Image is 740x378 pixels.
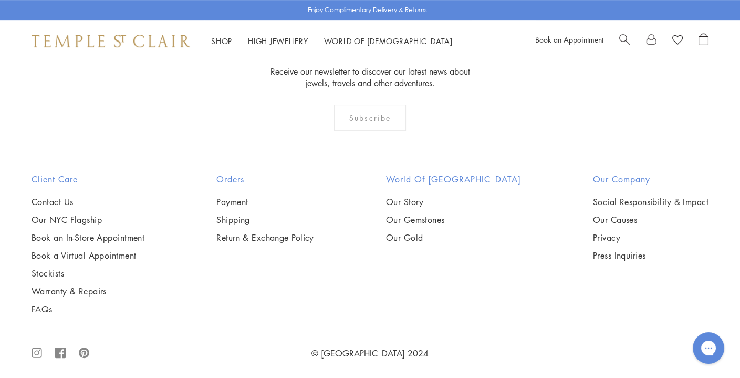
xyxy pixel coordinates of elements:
[672,33,683,49] a: View Wishlist
[386,232,521,243] a: Our Gold
[248,36,308,46] a: High JewelleryHigh Jewellery
[535,34,603,45] a: Book an Appointment
[699,33,708,49] a: Open Shopping Bag
[311,348,429,359] a: © [GEOGRAPHIC_DATA] 2024
[264,66,476,89] p: Receive our newsletter to discover our latest news about jewels, travels and other adventures.
[32,232,144,243] a: Book an In-Store Appointment
[32,214,144,226] a: Our NYC Flagship
[32,250,144,261] a: Book a Virtual Appointment
[386,196,521,208] a: Our Story
[308,5,427,15] p: Enjoy Complimentary Delivery & Returns
[32,303,144,315] a: FAQs
[687,329,729,367] iframe: Gorgias live chat messenger
[32,285,144,297] a: Warranty & Repairs
[324,36,453,46] a: World of [DEMOGRAPHIC_DATA]World of [DEMOGRAPHIC_DATA]
[32,173,144,186] h2: Client Care
[593,214,708,226] a: Our Causes
[593,173,708,186] h2: Our Company
[216,173,314,186] h2: Orders
[593,196,708,208] a: Social Responsibility & Impact
[32,35,190,47] img: Temple St. Clair
[619,33,630,49] a: Search
[334,105,406,131] div: Subscribe
[216,196,314,208] a: Payment
[211,36,232,46] a: ShopShop
[593,250,708,261] a: Press Inquiries
[216,214,314,226] a: Shipping
[216,232,314,243] a: Return & Exchange Policy
[211,35,453,48] nav: Main navigation
[593,232,708,243] a: Privacy
[386,173,521,186] h2: World of [GEOGRAPHIC_DATA]
[32,268,144,279] a: Stockists
[32,196,144,208] a: Contact Us
[386,214,521,226] a: Our Gemstones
